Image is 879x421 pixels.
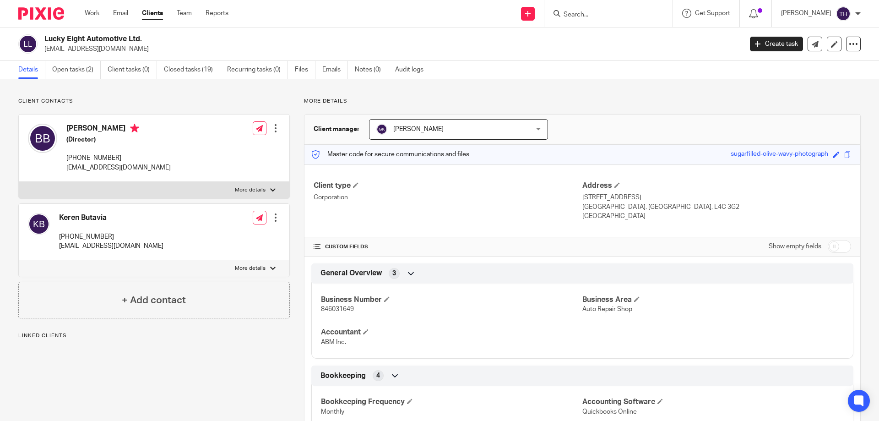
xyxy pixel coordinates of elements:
h4: Accounting Software [582,397,844,407]
p: Client contacts [18,98,290,105]
img: svg%3E [18,34,38,54]
p: [PHONE_NUMBER] [66,153,171,163]
p: [GEOGRAPHIC_DATA] [582,212,851,221]
span: [PERSON_NAME] [393,126,444,132]
span: 846031649 [321,306,354,312]
a: Reports [206,9,228,18]
p: More details [235,186,266,194]
p: More details [235,265,266,272]
h4: Accountant [321,328,582,337]
h4: Business Number [321,295,582,305]
a: Work [85,9,99,18]
p: [EMAIL_ADDRESS][DOMAIN_NAME] [59,241,163,251]
img: svg%3E [28,124,57,153]
p: More details [304,98,861,105]
h4: + Add contact [122,293,186,307]
h4: Address [582,181,851,191]
a: Details [18,61,45,79]
span: Quickbooks Online [582,409,637,415]
a: Emails [322,61,348,79]
span: 3 [392,269,396,278]
img: svg%3E [28,213,50,235]
span: Bookkeeping [320,371,366,381]
a: Files [295,61,315,79]
h3: Client manager [314,125,360,134]
img: svg%3E [836,6,851,21]
a: Clients [142,9,163,18]
a: Closed tasks (19) [164,61,220,79]
a: Audit logs [395,61,430,79]
p: [PHONE_NUMBER] [59,232,163,241]
a: Create task [750,37,803,51]
span: Monthly [321,409,344,415]
a: Notes (0) [355,61,388,79]
span: Auto Repair Shop [582,306,632,312]
p: Corporation [314,193,582,202]
i: Primary [130,124,139,133]
a: Open tasks (2) [52,61,101,79]
h4: Business Area [582,295,844,305]
p: Linked clients [18,332,290,339]
a: Email [113,9,128,18]
h5: (Director) [66,135,171,144]
p: [STREET_ADDRESS] [582,193,851,202]
span: Get Support [695,10,730,16]
img: svg%3E [376,124,387,135]
h2: Lucky Eight Automotive Ltd. [44,34,598,44]
h4: CUSTOM FIELDS [314,243,582,251]
span: General Overview [320,268,382,278]
h4: Client type [314,181,582,191]
p: [EMAIL_ADDRESS][DOMAIN_NAME] [44,44,736,54]
p: [GEOGRAPHIC_DATA], [GEOGRAPHIC_DATA], L4C 3G2 [582,202,851,212]
a: Team [177,9,192,18]
h4: Keren Butavia [59,213,163,223]
label: Show empty fields [769,242,821,251]
img: Pixie [18,7,64,20]
p: Master code for secure communications and files [311,150,469,159]
p: [PERSON_NAME] [781,9,831,18]
h4: [PERSON_NAME] [66,124,171,135]
p: [EMAIL_ADDRESS][DOMAIN_NAME] [66,163,171,172]
a: Recurring tasks (0) [227,61,288,79]
span: ABM Inc. [321,339,346,345]
a: Client tasks (0) [108,61,157,79]
div: sugarfilled-olive-wavy-photograph [731,149,828,160]
input: Search [563,11,645,19]
h4: Bookkeeping Frequency [321,397,582,407]
span: 4 [376,371,380,380]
